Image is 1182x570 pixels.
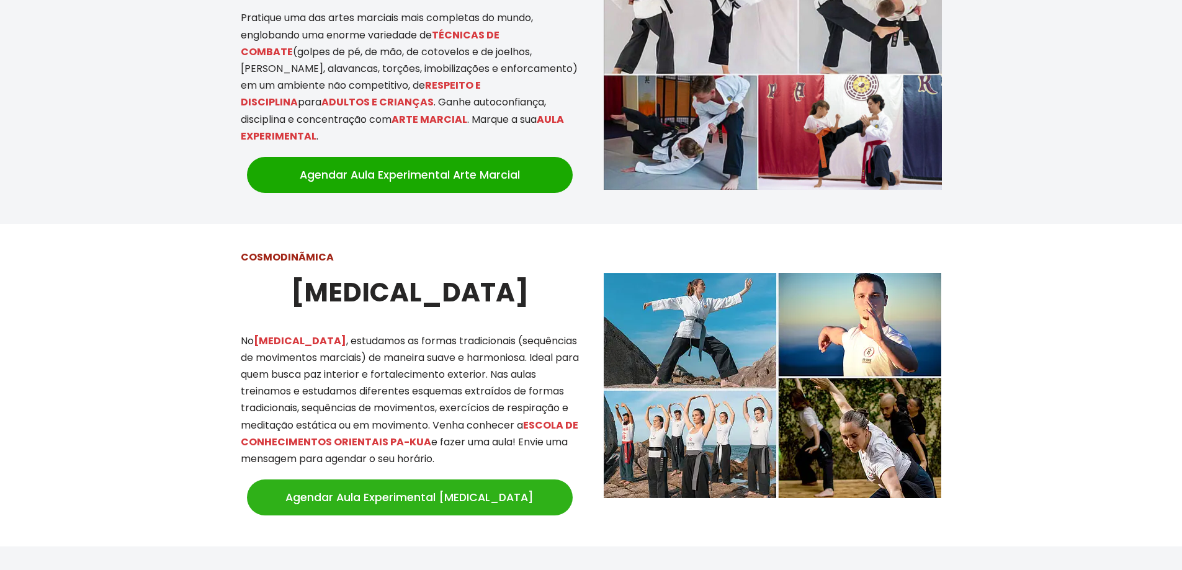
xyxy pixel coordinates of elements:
mark: TÉCNICAS DE COMBATE [241,28,499,59]
strong: COSMODINÃMICA [241,250,334,264]
a: Agendar Aula Experimental Arte Marcial [247,157,573,193]
strong: [MEDICAL_DATA] [291,274,529,311]
mark: ARTE MARCIAL [392,112,467,127]
p: No , estudamos as formas tradicionais (sequências de movimentos marciais) de maneira suave e harm... [241,332,579,468]
mark: AULA EXPERIMENTAL [241,112,564,143]
a: Agendar Aula Experimental [MEDICAL_DATA] [247,479,573,515]
mark: ADULTOS E CRIANÇAS [321,95,434,109]
mark: [MEDICAL_DATA] [254,334,346,348]
mark: ESCOLA DE CONHECIMENTOS ORIENTAIS PA-KUA [241,418,578,449]
p: Pratique uma das artes marciais mais completas do mundo, englobando uma enorme variedade de (golp... [241,9,579,145]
